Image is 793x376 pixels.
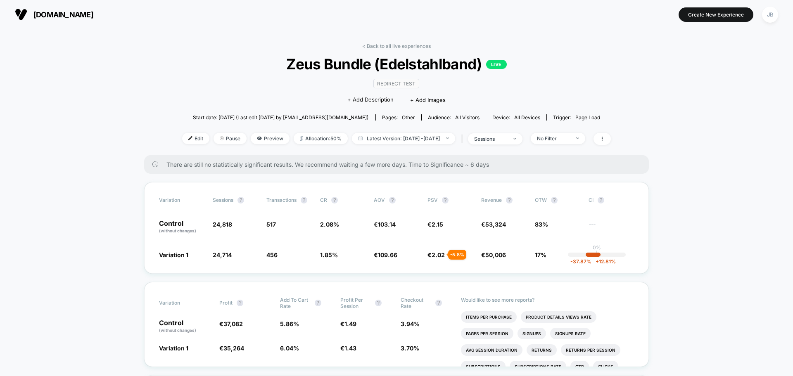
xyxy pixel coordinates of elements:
[427,251,445,258] span: €
[527,344,557,356] li: Returns
[589,197,634,203] span: CI
[570,361,589,372] li: Ctr
[486,60,507,69] p: LIVE
[481,221,506,228] span: €
[446,137,449,139] img: end
[461,311,517,323] li: Items Per Purchase
[344,320,356,327] span: 1.49
[389,197,396,203] button: ?
[378,251,397,258] span: 109.66
[535,221,548,228] span: 83%
[213,251,232,258] span: 24,714
[266,221,276,228] span: 517
[213,197,233,203] span: Sessions
[455,114,480,121] span: All Visitors
[760,6,781,23] button: JB
[159,297,204,309] span: Variation
[300,136,303,141] img: rebalance
[410,97,446,103] span: + Add Images
[427,197,438,203] span: PSV
[448,250,466,260] div: - 5.8 %
[570,258,591,265] span: -37.87 %
[294,133,348,144] span: Allocation: 50%
[362,43,431,49] a: < Back to all live experiences
[320,221,339,228] span: 2.08 %
[553,114,600,121] div: Trigger:
[223,320,243,327] span: 37,082
[375,300,382,306] button: ?
[219,300,233,306] span: Profit
[315,300,321,306] button: ?
[461,328,513,339] li: Pages Per Session
[518,328,546,339] li: Signups
[485,251,506,258] span: 50,006
[535,251,546,258] span: 17%
[344,345,356,352] span: 1.43
[266,197,297,203] span: Transactions
[428,114,480,121] div: Audience:
[204,55,589,73] span: Zeus Bundle (Edelstahlband)
[401,320,420,327] span: 3.94 %
[213,221,232,228] span: 24,818
[506,197,513,203] button: ?
[427,221,443,228] span: €
[219,345,244,352] span: €
[237,197,244,203] button: ?
[510,361,566,372] li: Subscriptions Rate
[193,114,368,121] span: Start date: [DATE] (Last edit [DATE] by [EMAIL_ADDRESS][DOMAIN_NAME])
[537,135,570,142] div: No Filter
[374,197,385,203] span: AOV
[220,136,224,140] img: end
[280,320,299,327] span: 5.86 %
[481,251,506,258] span: €
[598,197,604,203] button: ?
[435,300,442,306] button: ?
[378,221,396,228] span: 103.14
[401,345,419,352] span: 3.70 %
[474,136,507,142] div: sessions
[182,133,209,144] span: Edit
[373,79,419,88] span: Redirect Test
[513,138,516,140] img: end
[166,161,632,168] span: There are still no statistically significant results. We recommend waiting a few more days . Time...
[280,345,299,352] span: 6.04 %
[223,345,244,352] span: 35,264
[159,220,204,234] p: Control
[442,197,449,203] button: ?
[382,114,415,121] div: Pages:
[374,221,396,228] span: €
[551,197,558,203] button: ?
[159,251,188,258] span: Variation 1
[461,361,506,372] li: Subscriptions
[340,297,371,309] span: Profit Per Session
[352,133,455,144] span: Latest Version: [DATE] - [DATE]
[485,221,506,228] span: 53,324
[576,137,579,139] img: end
[33,10,93,19] span: [DOMAIN_NAME]
[12,8,96,21] button: [DOMAIN_NAME]
[266,251,278,258] span: 456
[188,136,192,140] img: edit
[320,197,327,203] span: CR
[347,96,394,104] span: + Add Description
[596,258,599,265] span: +
[301,197,307,203] button: ?
[593,244,601,251] p: 0%
[159,319,211,333] p: Control
[401,297,431,309] span: Checkout Rate
[374,251,397,258] span: €
[561,344,620,356] li: Returns Per Session
[514,114,540,121] span: all devices
[432,251,445,258] span: 2.02
[340,345,356,352] span: €
[219,320,243,327] span: €
[280,297,311,309] span: Add To Cart Rate
[762,7,778,23] div: JB
[320,251,338,258] span: 1.85 %
[679,7,753,22] button: Create New Experience
[159,345,188,352] span: Variation 1
[481,197,502,203] span: Revenue
[593,361,618,372] li: Clicks
[575,114,600,121] span: Page Load
[214,133,247,144] span: Pause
